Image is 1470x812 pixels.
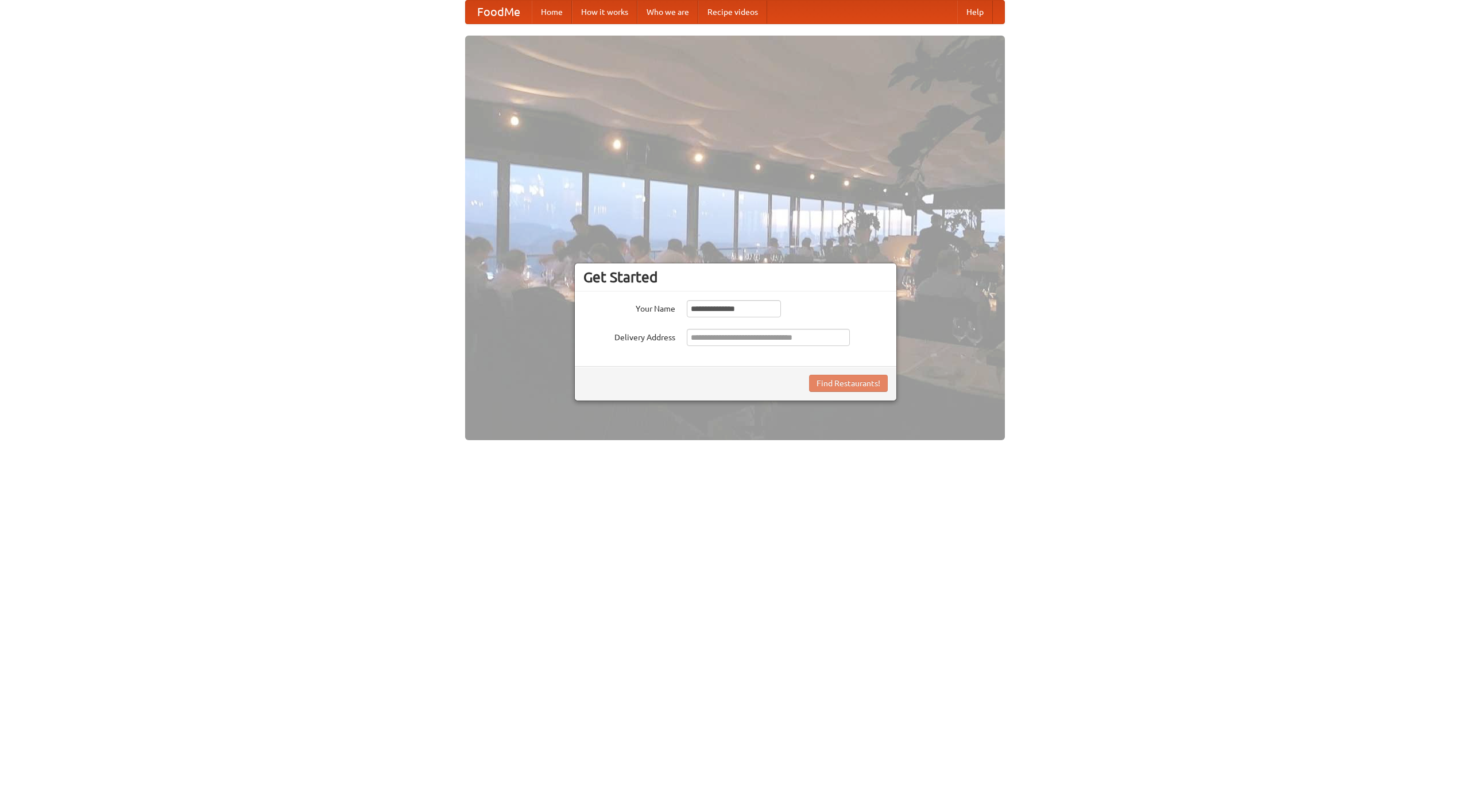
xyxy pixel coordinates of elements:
a: How it works [572,1,637,24]
h3: Get Started [583,269,888,286]
a: FoodMe [466,1,532,24]
label: Your Name [583,300,675,314]
label: Delivery Address [583,329,675,343]
a: Recipe videos [698,1,767,24]
button: Find Restaurants! [809,375,888,392]
a: Help [957,1,993,24]
a: Who we are [637,1,698,24]
a: Home [532,1,572,24]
